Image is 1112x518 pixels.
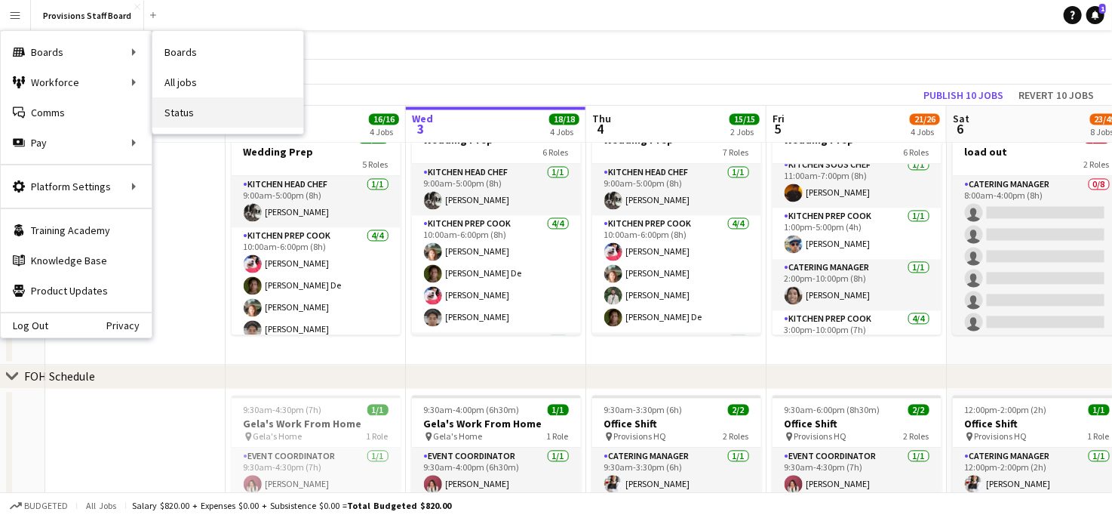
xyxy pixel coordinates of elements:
[773,208,942,259] app-card-role: Kitchen Prep Cook1/11:00pm-5:00pm (4h)[PERSON_NAME]
[1088,430,1110,442] span: 1 Role
[592,448,761,499] app-card-role: Catering Manager1/19:30am-3:30pm (6h)[PERSON_NAME]
[773,111,942,335] app-job-card: 9:00am-10:00pm (13h)12/12Wedding Prep6 Roles[PERSON_NAME][PERSON_NAME]Kitchen Sous Chef1/111:00am...
[547,430,569,442] span: 1 Role
[1084,159,1110,170] span: 2 Roles
[614,430,667,442] span: Provisions HQ
[106,319,152,331] a: Privacy
[412,417,581,430] h3: Gela's Work From Home
[773,417,942,430] h3: Office Shift
[723,146,749,158] span: 7 Roles
[412,111,581,335] app-job-card: 9:00am-9:00pm (12h)11/11Wedding Prep6 RolesKitchen Head Chef1/19:00am-5:00pm (8h)[PERSON_NAME]Kit...
[83,500,119,511] span: All jobs
[592,215,761,332] app-card-role: Kitchen Prep Cook4/410:00am-6:00pm (8h)[PERSON_NAME][PERSON_NAME][PERSON_NAME][PERSON_NAME] De
[549,113,579,125] span: 18/18
[424,404,520,415] span: 9:30am-4:00pm (6h30m)
[1086,6,1104,24] a: 1
[152,97,303,128] a: Status
[1,67,152,97] div: Workforce
[412,112,433,125] span: Wed
[723,430,749,442] span: 2 Roles
[904,146,929,158] span: 6 Roles
[370,126,398,137] div: 4 Jobs
[1,128,152,158] div: Pay
[550,126,579,137] div: 4 Jobs
[730,113,760,125] span: 15/15
[8,498,70,514] button: Budgeted
[794,430,847,442] span: Provisions HQ
[773,448,942,499] app-card-role: Event Coordinator1/19:30am-4:30pm (7h)[PERSON_NAME]
[232,395,401,499] app-job-card: 9:30am-4:30pm (7h)1/1Gela's Work From Home Gela's Home1 RoleEvent Coordinator1/19:30am-4:30pm (7h...
[412,164,581,215] app-card-role: Kitchen Head Chef1/19:00am-5:00pm (8h)[PERSON_NAME]
[548,404,569,415] span: 1/1
[1,319,48,331] a: Log Out
[369,113,399,125] span: 16/16
[367,430,389,442] span: 1 Role
[770,120,785,137] span: 5
[910,113,940,125] span: 21/26
[730,126,759,137] div: 2 Jobs
[911,126,939,137] div: 4 Jobs
[347,500,451,511] span: Total Budgeted $820.00
[592,111,761,335] app-job-card: 9:00am-10:00pm (13h)13/13Wedding Prep7 RolesKitchen Head Chef1/19:00am-5:00pm (8h)[PERSON_NAME]Ki...
[1012,85,1100,105] button: Revert 10 jobs
[152,67,303,97] a: All jobs
[412,448,581,499] app-card-role: Event Coordinator1/19:30am-4:00pm (6h30m)[PERSON_NAME]
[592,164,761,215] app-card-role: Kitchen Head Chef1/19:00am-5:00pm (8h)[PERSON_NAME]
[434,430,483,442] span: Gela's Home
[773,112,785,125] span: Fri
[773,156,942,208] app-card-role: Kitchen Sous Chef1/111:00am-7:00pm (8h)[PERSON_NAME]
[1,37,152,67] div: Boards
[965,404,1047,415] span: 12:00pm-2:00pm (2h)
[232,448,401,499] app-card-role: Event Coordinator1/19:30am-4:30pm (7h)[PERSON_NAME]
[917,85,1009,105] button: Publish 10 jobs
[24,501,68,511] span: Budgeted
[412,395,581,499] app-job-card: 9:30am-4:00pm (6h30m)1/1Gela's Work From Home Gela's Home1 RoleEvent Coordinator1/19:30am-4:00pm ...
[410,120,433,137] span: 3
[132,500,451,511] div: Salary $820.00 + Expenses $0.00 + Subsistence $0.00 =
[1,276,152,306] a: Product Updates
[412,215,581,332] app-card-role: Kitchen Prep Cook4/410:00am-6:00pm (8h)[PERSON_NAME][PERSON_NAME] De[PERSON_NAME][PERSON_NAME]
[953,112,969,125] span: Sat
[1089,404,1110,415] span: 1/1
[244,404,322,415] span: 9:30am-4:30pm (7h)
[543,146,569,158] span: 6 Roles
[1099,4,1106,14] span: 1
[728,404,749,415] span: 2/2
[1,171,152,202] div: Platform Settings
[232,111,401,335] app-job-card: Updated9:00am-9:00pm (12h)10/10Wedding Prep5 RolesKitchen Head Chef1/19:00am-5:00pm (8h)[PERSON_N...
[1,215,152,245] a: Training Academy
[232,417,401,430] h3: Gela's Work From Home
[367,404,389,415] span: 1/1
[604,404,683,415] span: 9:30am-3:30pm (6h)
[232,176,401,227] app-card-role: Kitchen Head Chef1/19:00am-5:00pm (8h)[PERSON_NAME]
[785,404,880,415] span: 9:30am-6:00pm (8h30m)
[592,417,761,430] h3: Office Shift
[253,430,303,442] span: Gela's Home
[908,404,929,415] span: 2/2
[590,120,611,137] span: 4
[1,245,152,276] a: Knowledge Base
[773,310,942,427] app-card-role: Kitchen Prep Cook4/43:00pm-10:00pm (7h)
[152,37,303,67] a: Boards
[975,430,1028,442] span: Provisions HQ
[1,97,152,128] a: Comms
[592,112,611,125] span: Thu
[904,430,929,442] span: 2 Roles
[951,120,969,137] span: 6
[232,145,401,159] h3: Wedding Prep
[363,159,389,170] span: 5 Roles
[232,227,401,344] app-card-role: Kitchen Prep Cook4/410:00am-6:00pm (8h)[PERSON_NAME][PERSON_NAME] De[PERSON_NAME][PERSON_NAME]
[24,368,95,384] div: FOH Schedule
[31,1,144,30] button: Provisions Staff Board
[773,259,942,310] app-card-role: Catering Manager1/12:00pm-10:00pm (8h)[PERSON_NAME]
